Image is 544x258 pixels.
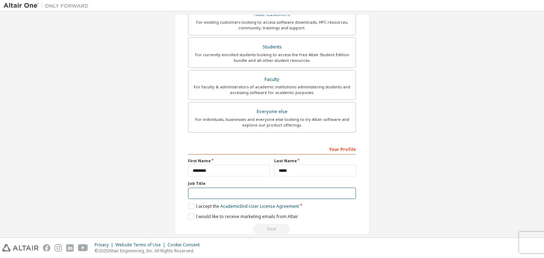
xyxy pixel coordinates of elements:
p: © 2025 Altair Engineering, Inc. All Rights Reserved. [95,248,204,254]
img: instagram.svg [55,244,62,252]
img: linkedin.svg [66,244,74,252]
label: First Name [188,158,270,164]
div: Privacy [95,242,115,248]
div: Faculty [193,75,351,84]
label: Last Name [274,158,356,164]
div: Your Profile [188,143,356,154]
img: facebook.svg [43,244,50,252]
a: Academic End-User License Agreement [220,203,299,209]
div: For currently enrolled students looking to access the free Altair Student Edition bundle and all ... [193,52,351,63]
label: I accept the [188,203,299,209]
label: Job Title [188,181,356,186]
div: Website Terms of Use [115,242,168,248]
img: altair_logo.svg [2,244,39,252]
div: Everyone else [193,107,351,117]
img: youtube.svg [78,244,88,252]
div: For existing customers looking to access software downloads, HPC resources, community, trainings ... [193,19,351,31]
div: For faculty & administrators of academic institutions administering students and accessing softwa... [193,84,351,95]
label: I would like to receive marketing emails from Altair [188,213,298,219]
div: Read and acccept EULA to continue [188,224,356,234]
img: Altair One [4,2,92,9]
div: For individuals, businesses and everyone else looking to try Altair software and explore our prod... [193,117,351,128]
div: Students [193,42,351,52]
div: Cookie Consent [168,242,204,248]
